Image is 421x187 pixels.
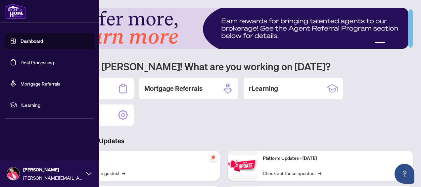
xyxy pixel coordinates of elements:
[263,155,408,162] p: Platform Updates - [DATE]
[395,164,414,184] button: Open asap
[5,3,26,19] img: logo
[34,136,413,146] h3: Brokerage & Industry Updates
[398,42,401,45] button: 5
[388,42,391,45] button: 3
[263,169,321,177] a: Check out these updates!→
[7,167,20,180] img: Profile Icon
[34,60,413,73] h1: Welcome back [PERSON_NAME]! What are you working on [DATE]?
[375,42,385,45] button: 2
[23,174,83,181] span: [PERSON_NAME][EMAIL_ADDRESS][DOMAIN_NAME]
[249,84,278,93] h2: rLearning
[70,155,214,162] p: Self-Help
[21,101,89,108] span: rLearning
[21,38,43,44] a: Dashboard
[21,59,54,65] a: Deal Processing
[23,166,83,173] span: [PERSON_NAME]
[144,84,203,93] h2: Mortgage Referrals
[404,42,406,45] button: 6
[318,169,321,177] span: →
[21,81,60,87] a: Mortgage Referrals
[34,8,408,49] img: Slide 1
[209,154,217,161] span: pushpin
[393,42,396,45] button: 4
[228,155,257,176] img: Platform Updates - June 23, 2025
[122,169,125,177] span: →
[369,42,372,45] button: 1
